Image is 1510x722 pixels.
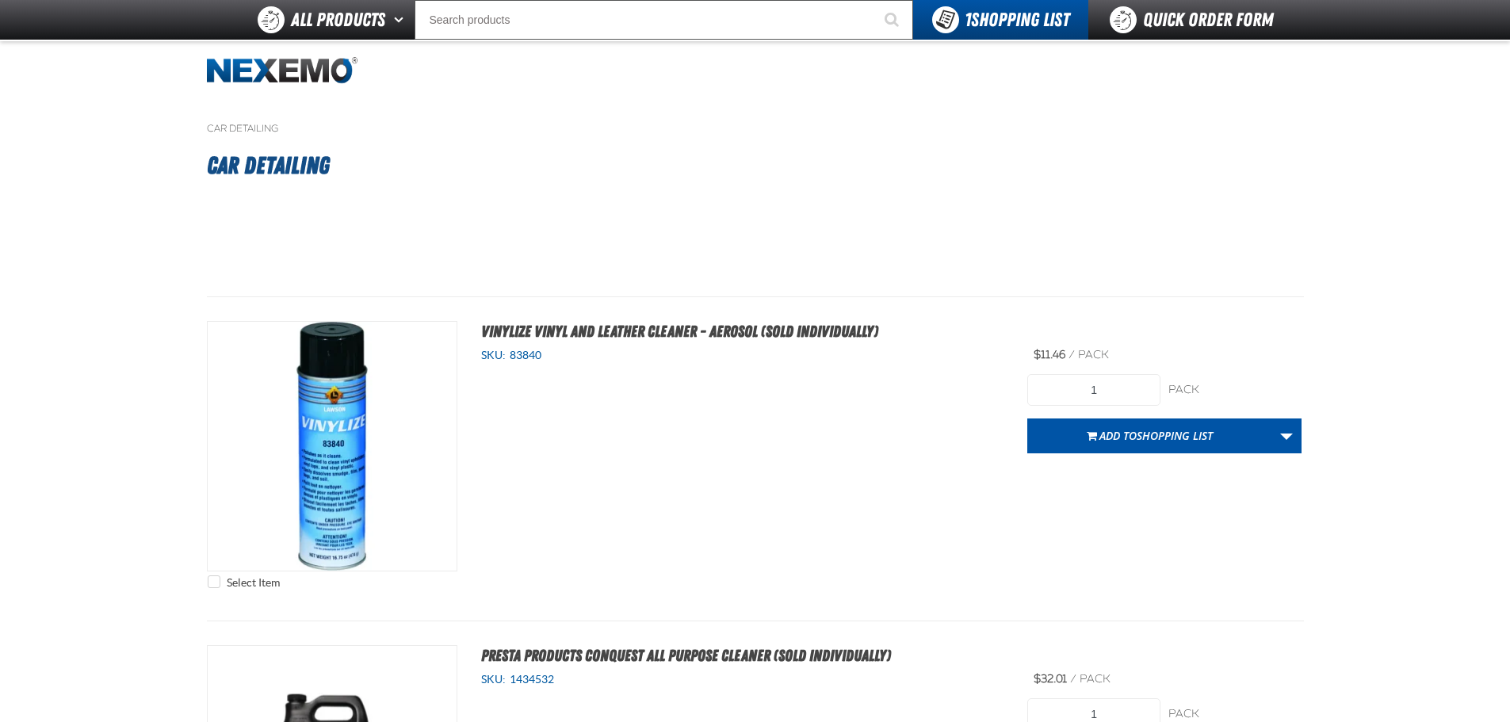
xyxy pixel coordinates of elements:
div: SKU: [481,672,1004,687]
button: Add toShopping List [1027,418,1272,453]
span: $11.46 [1034,348,1065,361]
span: All Products [291,6,385,34]
a: Presta Products Conquest All Purpose Cleaner (Sold Individually) [481,646,891,665]
img: Nexemo logo [207,57,357,85]
input: Product Quantity [1027,374,1160,406]
a: Home [207,57,357,85]
a: More Actions [1271,418,1302,453]
nav: Breadcrumbs [207,122,1304,135]
span: pack [1080,672,1111,686]
span: pack [1078,348,1109,361]
div: pack [1168,383,1302,398]
span: Shopping List [965,9,1069,31]
div: SKU: [481,348,1004,363]
span: / [1070,672,1076,686]
label: Select Item [208,575,280,590]
span: Shopping List [1137,428,1213,443]
h1: Car Detailing [207,144,1304,187]
span: 1434532 [506,673,554,686]
a: Car Detailing [207,122,278,135]
span: $32.01 [1034,672,1067,686]
: View Details of the Vinylize Vinyl and Leather Cleaner - Aerosol (Sold Individually) [208,322,457,571]
span: / [1068,348,1075,361]
span: 83840 [506,349,541,361]
input: Select Item [208,575,220,588]
span: Add to [1099,428,1213,443]
a: Vinylize Vinyl and Leather Cleaner - Aerosol (Sold Individually) [481,322,878,341]
div: pack [1168,707,1302,722]
strong: 1 [965,9,971,31]
img: Vinylize Vinyl and Leather Cleaner - Aerosol (Sold Individually) [208,322,457,571]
